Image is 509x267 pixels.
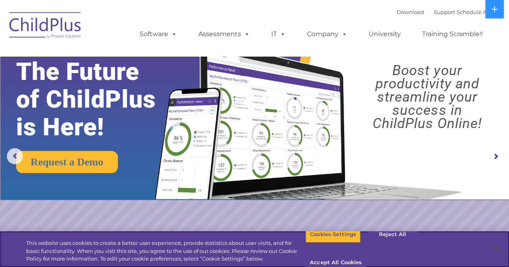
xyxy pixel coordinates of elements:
a: Company [299,26,355,42]
rs-layer: The Future of ChildPlus is Here! [16,58,179,141]
span: Phone number [112,86,146,92]
a: University [361,26,409,42]
a: Request a Demo [16,151,118,173]
button: Close [487,240,505,257]
a: IT [263,26,294,42]
a: Training Scramble!! [414,26,491,42]
span: Last name [112,53,136,59]
div: This website uses cookies to create a better user experience, provide statistics about user visit... [26,239,305,263]
a: Download [397,9,424,15]
a: Schedule A Demo [457,9,504,15]
img: ChildPlus by Procare Solutions [5,6,86,47]
a: Software [132,26,185,42]
rs-layer: Boost your productivity and streamline your success in ChildPlus Online! [352,64,503,130]
a: Support [434,9,455,15]
button: Cookies Settings [305,226,361,243]
a: Assessments [190,26,258,42]
font: | [397,9,504,15]
button: Reject All [367,226,418,243]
